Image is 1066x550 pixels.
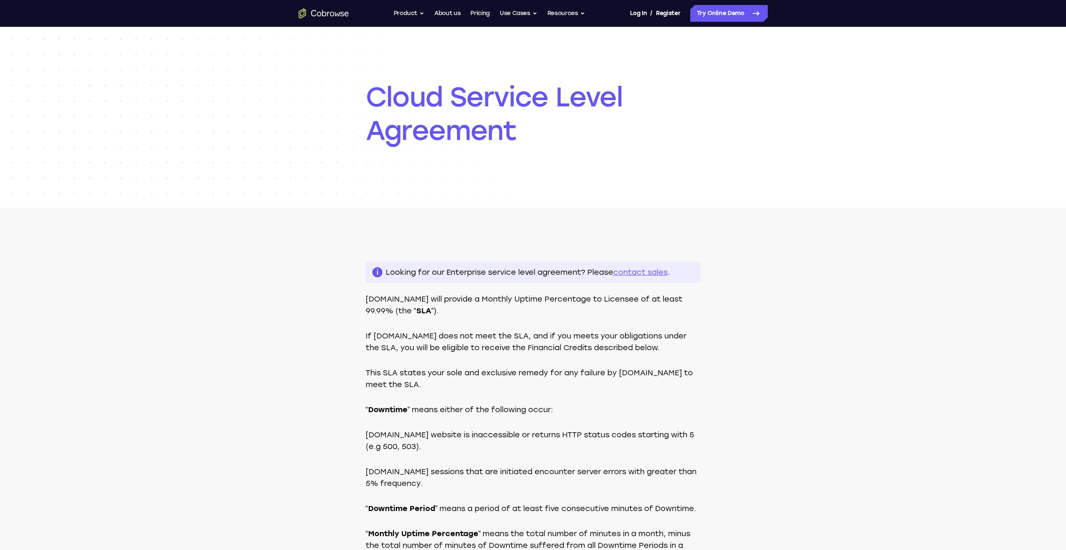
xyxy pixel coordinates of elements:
a: Go to the home page [299,8,349,18]
a: Pricing [470,5,490,22]
p: This SLA states your sole and exclusive remedy for any failure by [DOMAIN_NAME] to meet the SLA. [366,367,701,390]
p: If [DOMAIN_NAME] does not meet the SLA, and if you meets your obligations under the SLA, you will... [366,330,701,354]
a: About us [434,5,460,22]
a: contact sales [613,268,668,277]
span: / [650,8,653,18]
strong: Downtime [368,405,408,414]
p: [DOMAIN_NAME] website is inaccessible or returns HTTP status codes starting with 5 (e.g 500, 503). [366,429,701,452]
h1: Cloud Service Level Agreement [366,80,701,147]
p: [DOMAIN_NAME] will provide a Monthly Uptime Percentage to Licensee of at least 99.99% (the “ ”). [366,293,701,317]
button: Resources [547,5,585,22]
a: Try Online Demo [690,5,768,22]
strong: SLA [416,306,431,315]
p: “ ” means a period of at least five consecutive minutes of Downtime. [366,503,701,514]
strong: Monthly Uptime Percentage [368,529,478,538]
p: “ ” means either of the following occur: [366,404,701,416]
a: Log In [630,5,647,22]
button: Use Cases [500,5,537,22]
p: [DOMAIN_NAME] sessions that are initiated encounter server errors with greater than 5% frequency. [366,466,701,489]
span: i [372,267,382,277]
a: Register [656,5,680,22]
p: Looking for our Enterprise service level agreement? Please . [372,266,694,278]
button: Product [394,5,425,22]
strong: Downtime Period [368,504,435,513]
